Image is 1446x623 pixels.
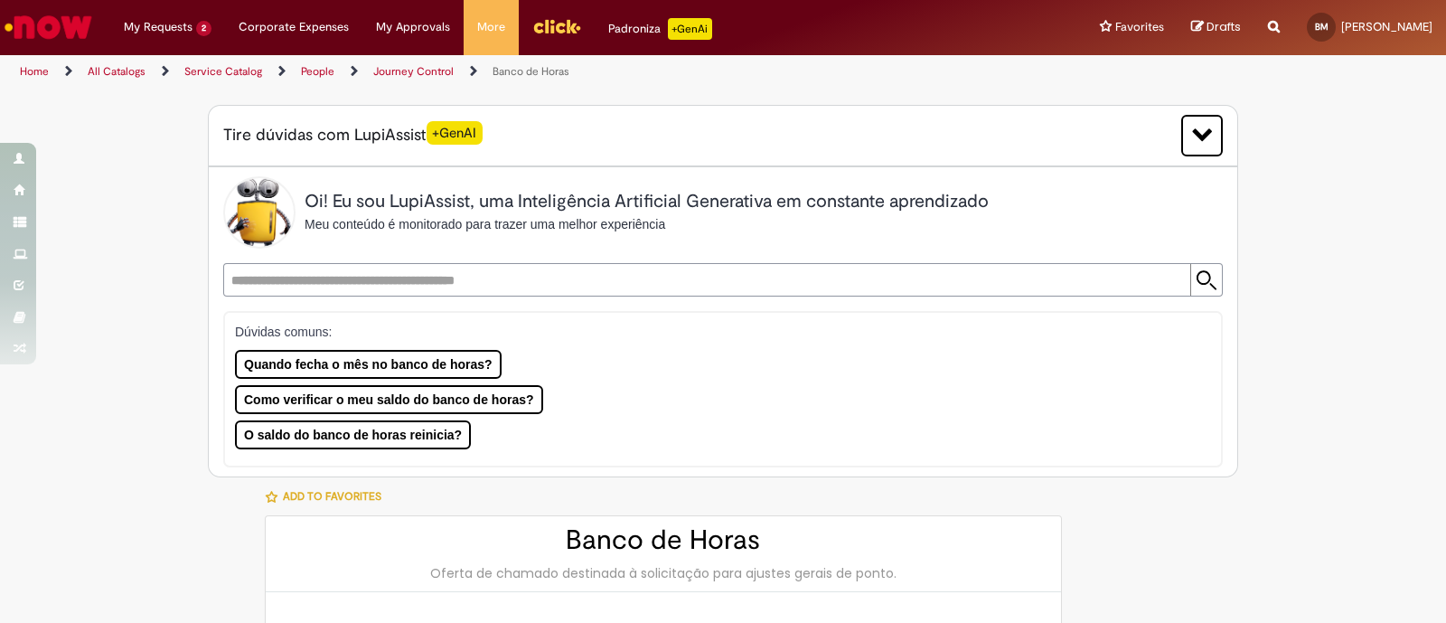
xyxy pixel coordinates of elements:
span: Corporate Expenses [239,18,349,36]
h2: Oi! Eu sou LupiAssist, uma Inteligência Artificial Generativa em constante aprendizado [305,192,989,212]
span: Add to favorites [283,489,381,504]
button: O saldo do banco de horas reinicia? [235,420,471,449]
button: Como verificar o meu saldo do banco de horas? [235,385,543,414]
span: My Approvals [376,18,450,36]
a: People [301,64,334,79]
span: Tire dúvidas com LupiAssist [223,124,483,146]
ul: Page breadcrumbs [14,55,951,89]
input: Submit [1190,264,1222,296]
a: Banco de Horas [493,64,569,79]
span: More [477,18,505,36]
a: Home [20,64,49,79]
a: All Catalogs [88,64,146,79]
span: Meu conteúdo é monitorado para trazer uma melhor experiência [305,217,665,231]
button: Quando fecha o mês no banco de horas? [235,350,502,379]
div: Oferta de chamado destinada à solicitação para ajustes gerais de ponto. [284,564,1043,582]
img: Lupi [223,176,296,249]
p: +GenAi [668,18,712,40]
a: Service Catalog [184,64,262,79]
div: Padroniza [608,18,712,40]
span: Drafts [1207,18,1241,35]
a: Drafts [1191,19,1241,36]
span: Favorites [1115,18,1164,36]
span: 2 [196,21,211,36]
h2: Banco de Horas [284,525,1043,555]
a: Journey Control [373,64,454,79]
button: Add to favorites [265,477,391,515]
span: +GenAI [427,121,483,144]
span: [PERSON_NAME] [1341,19,1432,34]
span: My Requests [124,18,192,36]
p: Dúvidas comuns: [235,323,1192,341]
img: ServiceNow [2,9,95,45]
span: BM [1315,21,1329,33]
img: click_logo_yellow_360x200.png [532,13,581,40]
